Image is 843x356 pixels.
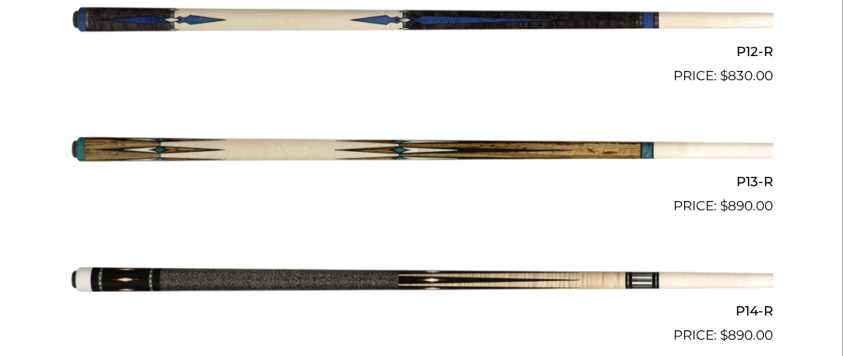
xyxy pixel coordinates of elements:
a: P14-R $890.00 [70,223,774,346]
span: $ [721,198,729,213]
span: $ [721,327,729,343]
img: P13-R [70,93,774,210]
bdi: 830.00 [721,68,774,83]
img: P14-R [70,223,774,340]
a: P13-R $890.00 [70,93,774,216]
span: $ [721,68,729,83]
bdi: 890.00 [721,327,774,343]
bdi: 890.00 [721,198,774,213]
